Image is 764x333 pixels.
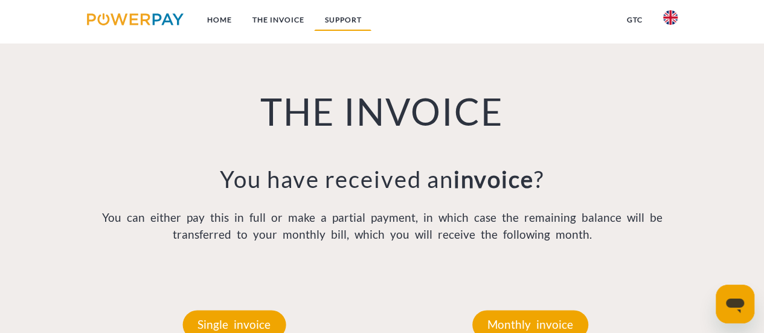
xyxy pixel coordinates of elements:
[617,9,653,31] a: GTC
[454,165,534,193] b: invoice
[196,9,242,31] a: Home
[86,209,678,244] p: You can either pay this in full or make a partial payment, in which case the remaining balance wi...
[314,9,371,31] a: Support
[242,9,314,31] a: THE INVOICE
[663,10,678,25] img: en
[716,285,754,323] iframe: Button to launch messaging window, conversation in progress
[86,165,678,194] h3: You have received an ?
[86,89,678,135] h1: THE INVOICE
[87,13,184,25] img: logo-powerpay.svg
